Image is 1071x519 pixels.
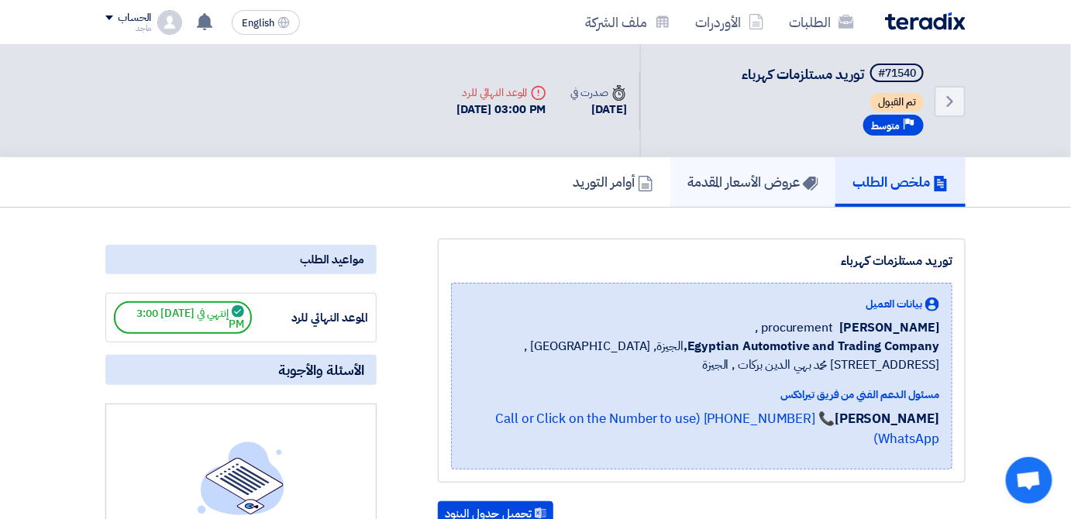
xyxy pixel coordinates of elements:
[571,101,627,119] div: [DATE]
[742,64,864,84] span: توريد مستلزمات كهرباء
[670,157,835,207] a: عروض الأسعار المقدمة
[464,387,939,403] div: مسئول الدعم الفني من فريق تيرادكس
[839,318,939,337] span: [PERSON_NAME]
[464,337,939,374] span: الجيزة, [GEOGRAPHIC_DATA] ,[STREET_ADDRESS] محمد بهي الدين بركات , الجيزة
[198,442,284,514] img: empty_state_list.svg
[242,18,274,29] span: English
[866,296,922,312] span: بيانات العميل
[571,84,627,101] div: صدرت في
[556,157,670,207] a: أوامر التوريد
[878,68,916,79] div: #71540
[105,245,377,274] div: مواعيد الطلب
[835,409,939,428] strong: [PERSON_NAME]
[252,309,368,327] div: الموعد النهائي للرد
[683,4,777,40] a: الأوردرات
[573,173,653,191] h5: أوامر التوريد
[777,4,866,40] a: الطلبات
[835,157,966,207] a: ملخص الطلب
[232,10,300,35] button: English
[105,24,151,33] div: ماجد
[118,12,151,25] div: الحساب
[885,12,966,30] img: Teradix logo
[742,64,927,85] h5: توريد مستلزمات كهرباء
[573,4,683,40] a: ملف الشركة
[495,409,939,449] a: 📞 [PHONE_NUMBER] (Call or Click on the Number to use WhatsApp)
[451,252,952,270] div: توريد مستلزمات كهرباء
[871,119,900,133] span: متوسط
[1006,457,1052,504] div: Open chat
[157,10,182,35] img: profile_test.png
[456,101,546,119] div: [DATE] 03:00 PM
[456,84,546,101] div: الموعد النهائي للرد
[278,361,364,379] span: الأسئلة والأجوبة
[687,173,818,191] h5: عروض الأسعار المقدمة
[756,318,834,337] span: procurement ,
[684,337,939,356] b: Egyptian Automotive and Trading Company,
[870,93,924,112] span: تم القبول
[114,301,252,334] span: إنتهي في [DATE] 3:00 PM
[852,173,949,191] h5: ملخص الطلب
